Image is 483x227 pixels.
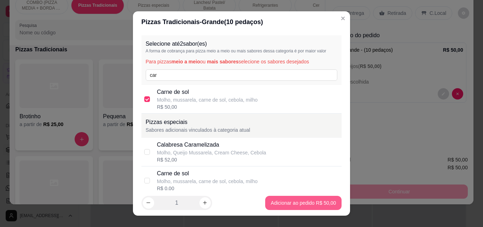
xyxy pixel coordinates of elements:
button: increase-product-quantity [199,197,211,209]
span: mais sabores [207,59,239,64]
div: Pizzas Tradicionais - Grande ( 10 pedaços) [141,17,342,27]
p: Selecione até 2 sabor(es) [146,40,338,48]
div: Carne de sol [157,169,258,178]
div: R$ 0,00 [157,185,258,192]
div: R$ 50,00 [157,103,258,110]
button: Close [337,13,349,24]
p: Sabores adicionais vinculados à categoria atual [146,126,338,134]
p: Molho, mussarela, carne de sol, cebola, milho [157,96,258,103]
span: maior valor [305,49,326,53]
span: meio a meio [171,59,200,64]
div: Calabresa Caramelizada [157,141,266,149]
div: Molho, mussarela, carne de sol, cebola, milho [157,178,258,185]
p: 1 [175,199,178,207]
p: Pizzas especiais [146,118,338,126]
input: Pesquise pelo nome do sabor [146,69,338,81]
p: A forma de cobrança para pizza meio a meio ou mais sabores dessa categoria é por [146,48,338,54]
p: Para pizzas ou selecione os sabores desejados [146,58,338,65]
p: Carne de sol [157,88,258,96]
div: R$ 52,00 [157,156,266,163]
button: Adicionar ao pedido R$ 50,00 [265,196,342,210]
button: decrease-product-quantity [143,197,154,209]
div: Molho, Queijo Mussarela, Cream Cheese, Cebola [157,149,266,156]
